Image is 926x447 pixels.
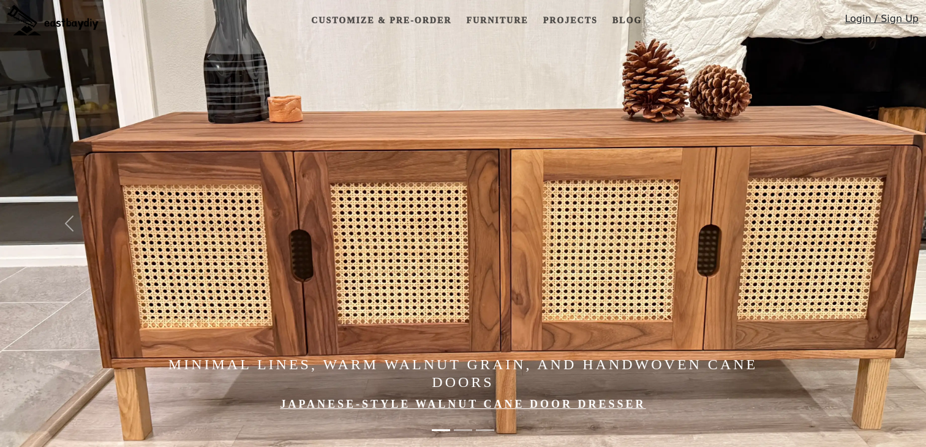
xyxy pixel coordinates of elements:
[476,423,494,437] button: Elevate Your Home with Handcrafted Japanese-Style Furniture
[432,423,450,437] button: Minimal Lines, Warm Walnut Grain, and Handwoven Cane Doors
[538,9,603,32] a: Projects
[454,423,472,437] button: Made in the Bay Area
[139,356,787,391] h4: Minimal Lines, Warm Walnut Grain, and Handwoven Cane Doors
[461,9,533,32] a: Furniture
[280,398,646,410] a: Japanese-style Walnut Cane Door Dresser
[608,9,647,32] a: Blog
[7,5,99,36] img: eastbaydiy
[845,12,919,32] a: Login / Sign Up
[306,9,456,32] a: Customize & Pre-order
